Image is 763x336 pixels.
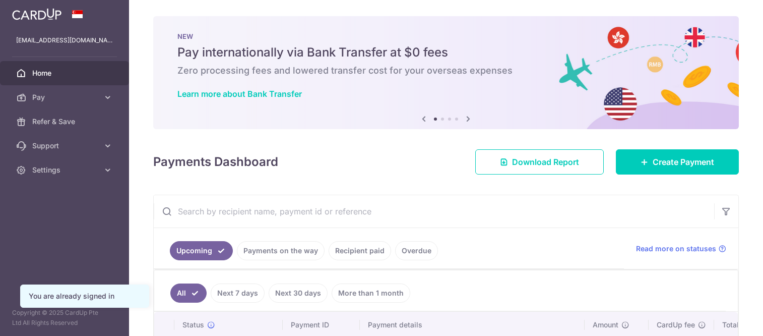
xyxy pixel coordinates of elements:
[177,44,715,61] h5: Pay internationally via Bank Transfer at $0 fees
[32,117,99,127] span: Refer & Save
[329,241,391,260] a: Recipient paid
[653,156,714,168] span: Create Payment
[657,320,695,330] span: CardUp fee
[153,16,739,129] img: Bank transfer banner
[269,284,328,303] a: Next 30 days
[636,244,726,254] a: Read more on statuses
[170,284,207,303] a: All
[32,68,99,78] span: Home
[32,92,99,102] span: Pay
[16,35,113,45] p: [EMAIL_ADDRESS][DOMAIN_NAME]
[332,284,410,303] a: More than 1 month
[32,141,99,151] span: Support
[154,195,714,228] input: Search by recipient name, payment id or reference
[12,8,61,20] img: CardUp
[177,65,715,77] h6: Zero processing fees and lowered transfer cost for your overseas expenses
[177,32,715,40] p: NEW
[616,149,739,175] a: Create Payment
[182,320,204,330] span: Status
[475,149,604,175] a: Download Report
[170,241,233,260] a: Upcoming
[211,284,265,303] a: Next 7 days
[237,241,325,260] a: Payments on the way
[177,89,302,99] a: Learn more about Bank Transfer
[722,320,755,330] span: Total amt.
[32,165,99,175] span: Settings
[153,153,278,171] h4: Payments Dashboard
[395,241,438,260] a: Overdue
[636,244,716,254] span: Read more on statuses
[593,320,618,330] span: Amount
[29,291,141,301] div: You are already signed in
[512,156,579,168] span: Download Report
